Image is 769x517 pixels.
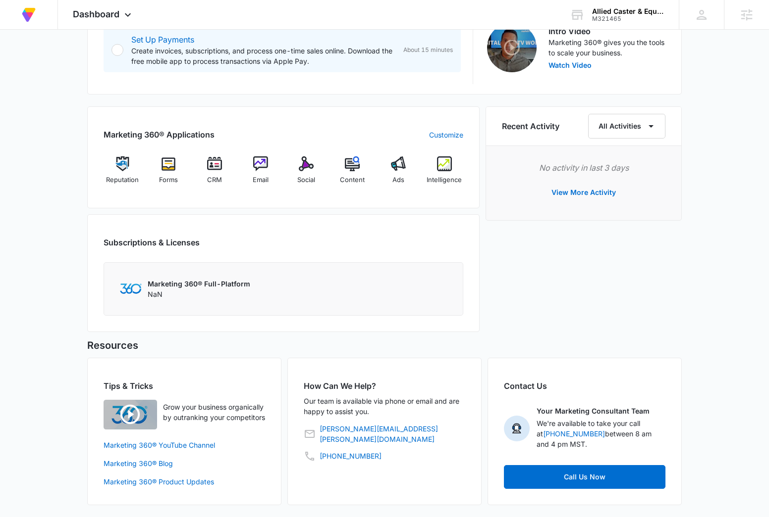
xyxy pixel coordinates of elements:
img: Volusion [20,6,38,24]
h5: Resources [87,338,682,353]
a: [PHONE_NUMBER] [543,429,605,438]
a: Call Us Now [504,465,665,489]
a: Content [333,156,372,192]
p: Marketing 360® Full-Platform [148,279,250,289]
span: About 15 minutes [403,46,453,54]
img: Marketing 360 Logo [120,283,142,294]
p: Create invoices, subscriptions, and process one-time sales online. Download the free mobile app t... [131,46,395,66]
img: Your Marketing Consultant Team [504,416,530,441]
button: View More Activity [542,181,626,204]
span: Reputation [106,175,139,185]
a: Social [287,156,326,192]
span: CRM [207,175,222,185]
div: NaN [148,279,250,299]
h2: How Can We Help? [304,380,465,392]
a: [PHONE_NUMBER] [320,451,382,461]
span: Forms [159,175,178,185]
a: Intelligence [425,156,463,192]
a: Reputation [104,156,142,192]
a: Marketing 360® Product Updates [104,476,265,487]
h6: Recent Activity [502,120,559,132]
div: account name [592,7,664,15]
a: Forms [150,156,188,192]
h2: Contact Us [504,380,665,392]
a: Email [241,156,279,192]
p: Marketing 360® gives you the tools to scale your business. [549,37,665,58]
span: Email [253,175,269,185]
span: Dashboard [73,9,119,19]
h2: Subscriptions & Licenses [104,236,200,248]
h2: Marketing 360® Applications [104,129,215,141]
button: All Activities [588,114,665,139]
div: account id [592,15,664,22]
a: Ads [380,156,418,192]
a: Set Up Payments [131,35,194,45]
p: No activity in last 3 days [502,162,665,174]
h3: Intro Video [549,25,665,37]
button: Watch Video [549,62,592,69]
a: CRM [196,156,234,192]
p: We're available to take your call at between 8 am and 4 pm MST. [537,418,665,449]
a: Customize [429,130,463,140]
img: Quick Overview Video [104,400,157,429]
a: Marketing 360® YouTube Channel [104,440,265,450]
span: Social [297,175,315,185]
span: Ads [392,175,404,185]
p: Our team is available via phone or email and are happy to assist you. [304,396,465,417]
span: Content [340,175,365,185]
p: Your Marketing Consultant Team [537,406,650,416]
img: Intro Video [487,23,537,72]
span: Intelligence [427,175,462,185]
a: [PERSON_NAME][EMAIL_ADDRESS][PERSON_NAME][DOMAIN_NAME] [320,423,465,444]
a: Marketing 360® Blog [104,458,265,469]
p: Grow your business organically by outranking your competitors [163,402,265,423]
h2: Tips & Tricks [104,380,265,392]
